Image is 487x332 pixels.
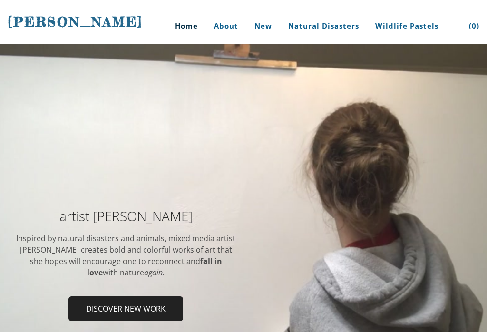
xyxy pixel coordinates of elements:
em: again. [144,267,165,278]
a: Natural Disasters [281,8,366,44]
span: Discover new work [69,297,182,320]
span: 0 [472,21,477,30]
div: Inspired by natural disasters and animals, mixed media artist [PERSON_NAME] ​creates bold and col... [15,233,236,278]
a: (0) [462,8,479,44]
a: About [207,8,245,44]
a: [PERSON_NAME] [8,13,143,31]
h2: artist [PERSON_NAME] [15,209,236,223]
span: [PERSON_NAME] [8,14,143,30]
a: Wildlife Pastels [368,8,446,44]
a: Discover new work [68,296,183,321]
a: Home [161,8,205,44]
a: New [247,8,279,44]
